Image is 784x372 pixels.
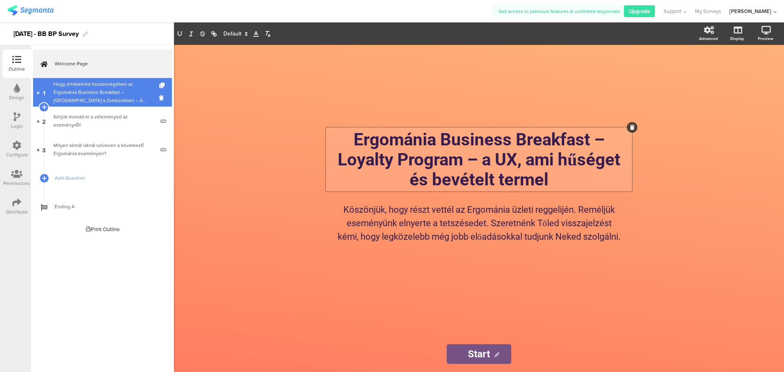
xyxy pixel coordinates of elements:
p: Köszönjük, hogy részt vettél az Ergománia üzleti reggelijén. Reméljük eseményünk elnyerte a tetsz... [336,203,622,243]
a: Ending A [33,192,172,221]
div: Distribute [6,208,28,216]
div: Advanced [699,36,718,42]
span: Support [664,7,682,15]
a: 1 Hogy értékelnéd összességében az Ergománia Business Breakfast – [GEOGRAPHIC_DATA] a Zsebünkben ... [33,78,172,107]
div: Display [730,36,744,42]
i: Duplicate [159,83,166,88]
div: Hogy értékelnéd összességében az Ergománia Business Breakfast – Wall Street a Zsebünkben – A befe... [53,80,151,105]
span: Add Question [55,174,159,182]
a: Welcome Page [33,49,172,78]
p: Loyalty Program – a UX, ami hűséget és bevételt termel [328,149,630,189]
span: Welcome Page [55,60,159,68]
span: Ending A [55,203,159,211]
i: Delete [159,94,166,102]
div: Outline [9,65,25,73]
span: 3 [42,145,46,154]
div: Logic [11,123,23,130]
span: Upgrade [629,7,650,15]
span: Get access to premium features & unlimited responses [499,8,620,15]
span: 2 [42,116,46,125]
div: Print Outline [86,225,120,233]
span: 1 [43,88,45,97]
p: Ergománia Business Breakfast – [328,129,630,149]
div: Preview [758,36,773,42]
div: Kérjük mondd el a véleményed az eseményről! [53,113,154,129]
input: Start [447,344,511,364]
div: [PERSON_NAME] [729,7,771,15]
div: Permissions [3,180,30,187]
div: [DATE] - BB BP Survey [13,27,79,40]
img: segmanta logo [7,5,53,16]
div: Milyen témát látnál szívesen a következő Ergománia eseményen? [53,141,154,158]
a: 3 Milyen témát látnál szívesen a következő Ergománia eseményen? [33,135,172,164]
div: Configure [6,151,28,158]
a: 2 Kérjük mondd el a véleményed az eseményről! [33,107,172,135]
div: Design [9,94,24,101]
